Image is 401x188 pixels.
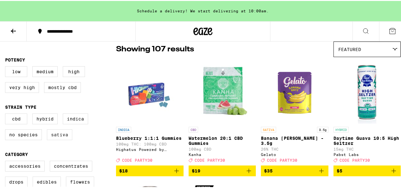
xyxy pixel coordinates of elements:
[333,135,401,145] p: Daytime Guava 10:5 High Seltzer
[333,59,401,165] a: Open page for Daytime Guava 10:5 High Seltzer from Pabst Labs
[189,152,256,156] div: Kanha
[192,167,200,172] span: $19
[33,176,61,186] label: Edibles
[264,167,273,172] span: $35
[66,176,94,186] label: Flowers
[5,160,45,171] label: Accessories
[189,59,256,165] a: Open page for Watermelon 20:1 CBD Gummies from Kanha
[337,167,342,172] span: $5
[261,152,328,156] div: Gelato
[116,146,184,151] div: Highatus Powered by Cannabiotix
[32,113,58,123] label: Hybrid
[338,46,361,51] span: Featured
[5,128,42,139] label: No Species
[116,59,184,165] a: Open page for Blueberry 1:1:1 Gummies from Highatus Powered by Cannabiotix
[191,59,254,123] img: Kanha - Watermelon 20:1 CBD Gummies
[47,128,72,139] label: Sativa
[340,157,370,161] span: CODE PARTY30
[261,165,328,175] button: Add to bag
[261,135,328,145] p: Banana [PERSON_NAME] - 3.5g
[116,135,184,140] p: Blueberry 1:1:1 Gummies
[261,126,276,132] p: SATIVA
[263,59,326,123] img: Gelato - Banana Runtz - 3.5g
[267,157,297,161] span: CODE PARTY30
[195,157,225,161] span: CODE PARTY30
[5,81,39,92] label: Very High
[333,165,401,175] button: Add to bag
[335,59,399,123] img: Pabst Labs - Daytime Guava 10:5 High Seltzer
[317,126,328,132] p: 3.5g
[44,81,81,92] label: Mostly CBD
[189,135,256,145] p: Watermelon 20:1 CBD Gummies
[116,141,184,145] p: 100mg THC: 100mg CBD
[116,126,131,132] p: INDICA
[189,165,256,175] button: Add to bag
[261,59,328,165] a: Open page for Banana Runtz - 3.5g from Gelato
[5,113,27,123] label: CBD
[119,167,128,172] span: $18
[333,152,401,156] div: Pabst Labs
[63,65,85,76] label: High
[118,59,181,123] img: Highatus Powered by Cannabiotix - Blueberry 1:1:1 Gummies
[189,146,256,150] p: 100mg CBD
[116,43,194,54] p: Showing 107 results
[32,65,58,76] label: Medium
[4,4,46,10] span: Hi. Need any help?
[5,151,28,156] legend: Category
[63,113,88,123] label: Indica
[5,104,36,109] legend: Strain Type
[5,65,27,76] label: Low
[333,126,349,132] p: HYBRID
[5,176,28,186] label: Drops
[333,146,401,150] p: 15mg THC
[5,56,25,62] legend: Potency
[122,157,152,161] span: CODE PARTY30
[189,126,198,132] p: CBD
[116,165,184,175] button: Add to bag
[261,146,328,150] p: 26% THC
[50,160,92,171] label: Concentrates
